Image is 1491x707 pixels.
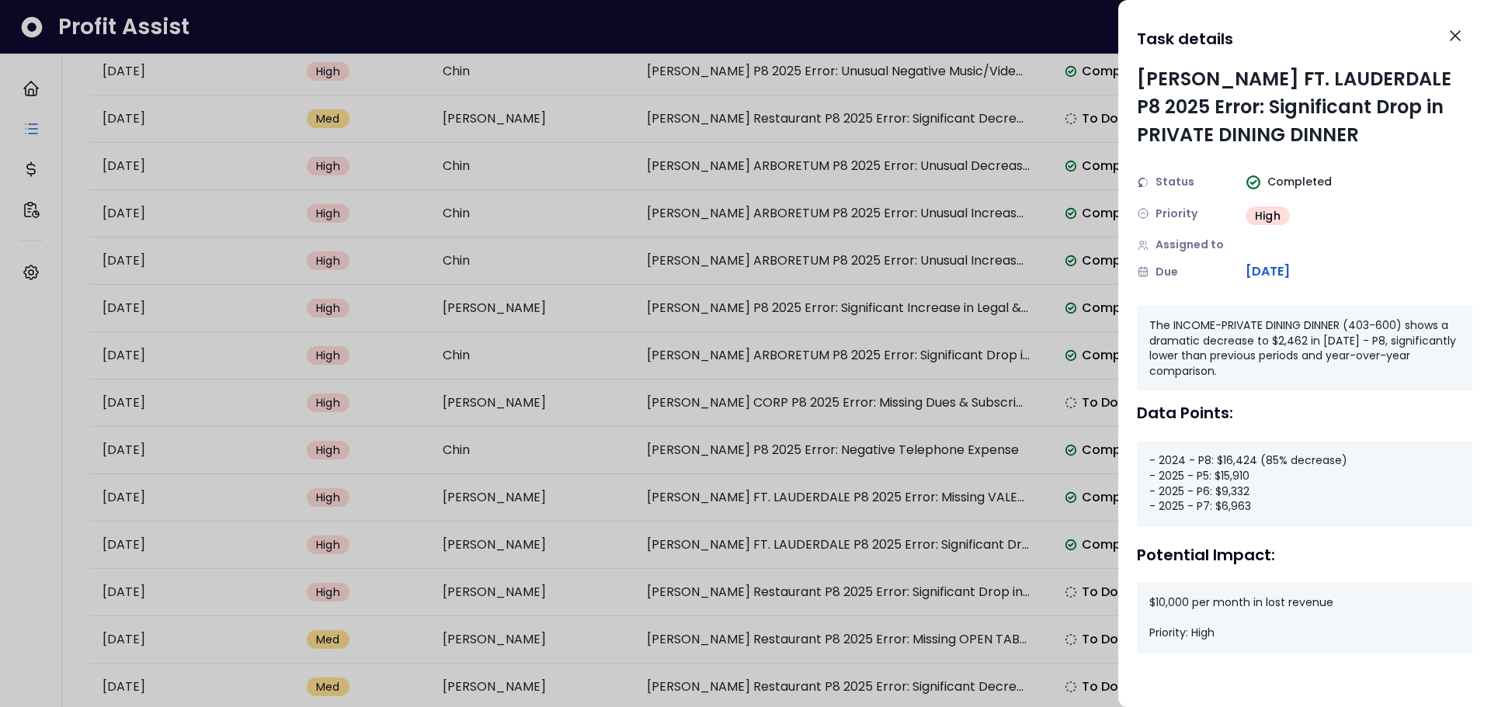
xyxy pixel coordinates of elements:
[1156,264,1178,280] span: Due
[1156,237,1224,253] span: Assigned to
[1267,174,1332,190] span: Completed
[1137,546,1472,564] div: Potential Impact:
[1137,176,1149,189] img: Status
[1156,206,1197,222] span: Priority
[1137,306,1472,391] div: The INCOME-PRIVATE DINING DINNER (403-600) shows a dramatic decrease to $2,462 in [DATE] - P8, si...
[1137,583,1472,653] div: $10,000 per month in lost revenue Priority: High
[1156,174,1194,190] span: Status
[1255,208,1281,224] span: High
[1137,404,1472,422] div: Data Points:
[1137,441,1472,526] div: - 2024 - P8: $16,424 (85% decrease) - 2025 - P5: $15,910 - 2025 - P6: $9,332 - 2025 - P7: $6,963
[1246,262,1290,281] span: [DATE]
[1246,175,1261,190] img: Completed
[1137,65,1472,149] div: [PERSON_NAME] FT. LAUDERDALE P8 2025 Error: Significant Drop in PRIVATE DINING DINNER
[1438,19,1472,53] button: Close
[1137,25,1233,53] h1: Task details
